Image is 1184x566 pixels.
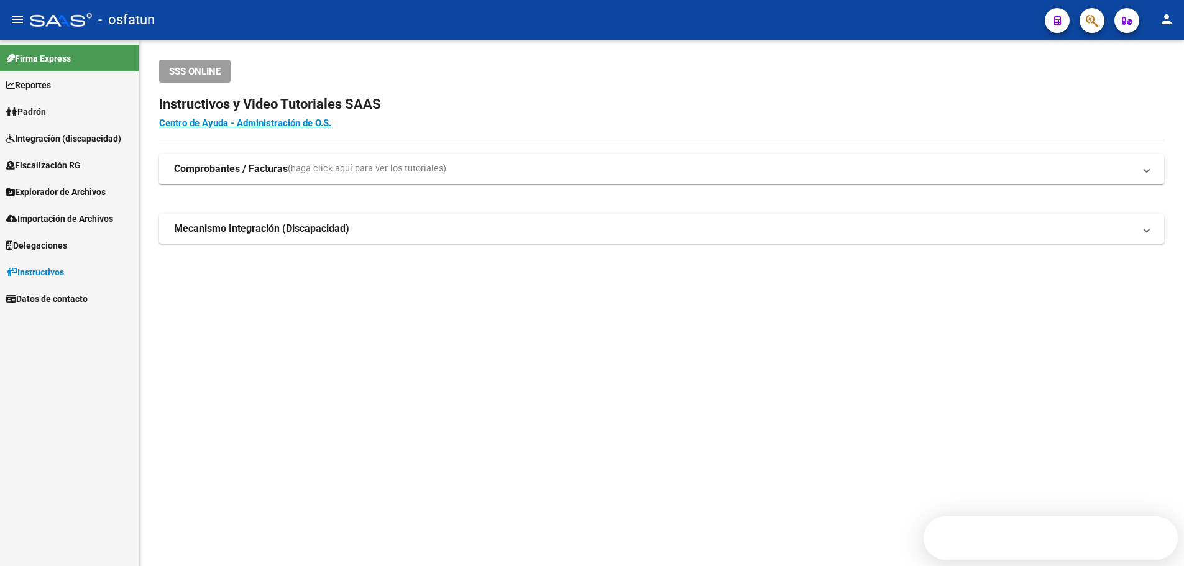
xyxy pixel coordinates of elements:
[6,52,71,65] span: Firma Express
[6,158,81,172] span: Fiscalización RG
[6,105,46,119] span: Padrón
[10,12,25,27] mat-icon: menu
[6,132,121,145] span: Integración (discapacidad)
[288,162,446,176] span: (haga click aquí para ver los tutoriales)
[6,212,113,226] span: Importación de Archivos
[159,60,231,83] button: SSS ONLINE
[6,265,64,279] span: Instructivos
[924,516,1178,560] iframe: Intercom live chat discovery launcher
[98,6,155,34] span: - osfatun
[6,78,51,92] span: Reportes
[6,292,88,306] span: Datos de contacto
[6,239,67,252] span: Delegaciones
[174,162,288,176] strong: Comprobantes / Facturas
[159,93,1164,116] h2: Instructivos y Video Tutoriales SAAS
[1159,12,1174,27] mat-icon: person
[159,117,331,129] a: Centro de Ayuda - Administración de O.S.
[1142,524,1172,554] iframe: Intercom live chat
[159,214,1164,244] mat-expansion-panel-header: Mecanismo Integración (Discapacidad)
[174,222,349,235] strong: Mecanismo Integración (Discapacidad)
[6,185,106,199] span: Explorador de Archivos
[159,154,1164,184] mat-expansion-panel-header: Comprobantes / Facturas(haga click aquí para ver los tutoriales)
[169,66,221,77] span: SSS ONLINE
